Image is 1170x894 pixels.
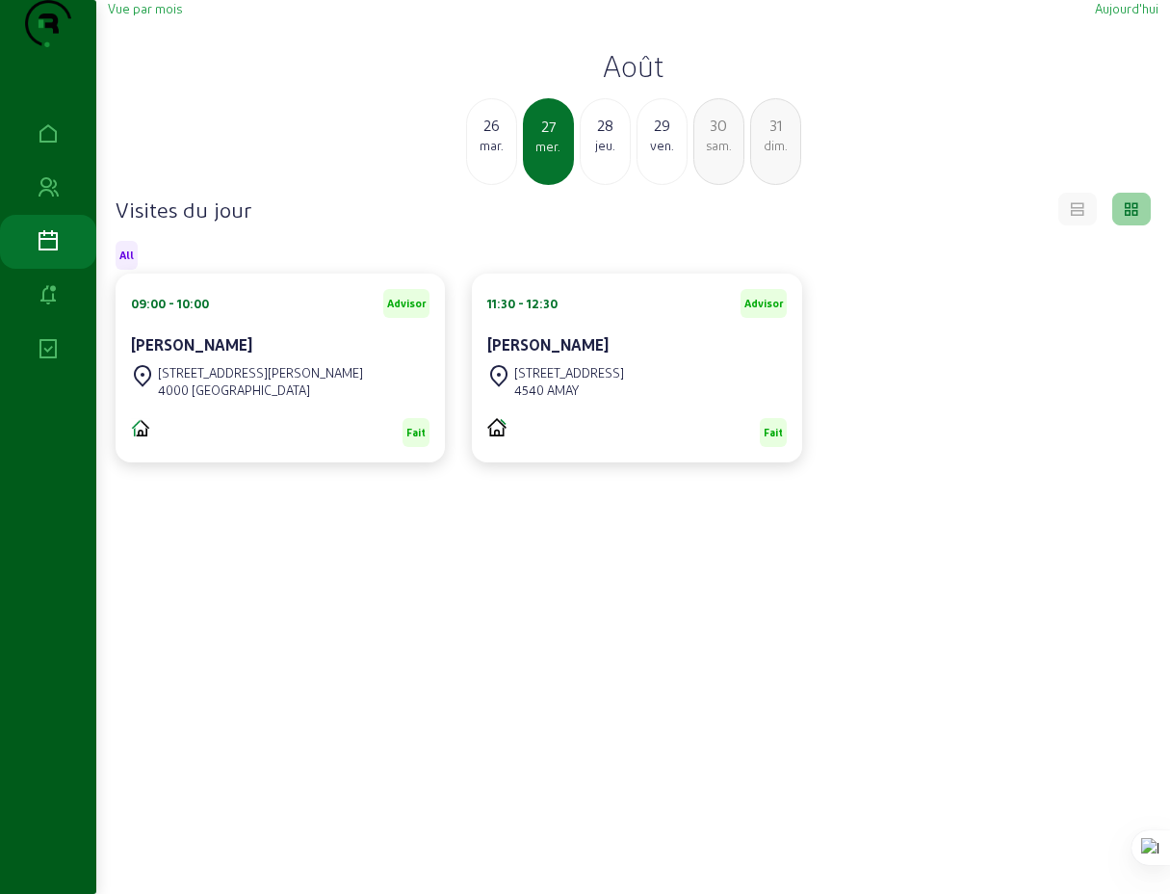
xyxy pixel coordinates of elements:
div: 4000 [GEOGRAPHIC_DATA] [158,381,363,399]
div: 27 [525,115,572,138]
span: Advisor [744,297,783,310]
cam-card-title: [PERSON_NAME] [487,335,609,354]
div: [STREET_ADDRESS] [514,364,624,381]
div: 4540 AMAY [514,381,624,399]
div: mar. [467,137,516,154]
span: Aujourd'hui [1095,1,1158,15]
div: 09:00 - 10:00 [131,295,209,312]
span: Fait [406,426,426,439]
div: ven. [637,137,687,154]
h2: Août [108,48,1158,83]
div: 31 [751,114,800,137]
div: 11:30 - 12:30 [487,295,558,312]
div: mer. [525,138,572,155]
div: dim. [751,137,800,154]
span: Vue par mois [108,1,182,15]
div: [STREET_ADDRESS][PERSON_NAME] [158,364,363,381]
div: jeu. [581,137,630,154]
h4: Visites du jour [116,196,251,223]
cam-card-title: [PERSON_NAME] [131,335,252,354]
div: 30 [694,114,743,137]
span: Fait [764,426,783,439]
img: CITE [131,418,150,437]
span: Advisor [387,297,426,310]
span: All [119,249,134,262]
div: 29 [637,114,687,137]
div: 28 [581,114,630,137]
div: 26 [467,114,516,137]
div: sam. [694,137,743,154]
img: PVELEC [487,418,507,436]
